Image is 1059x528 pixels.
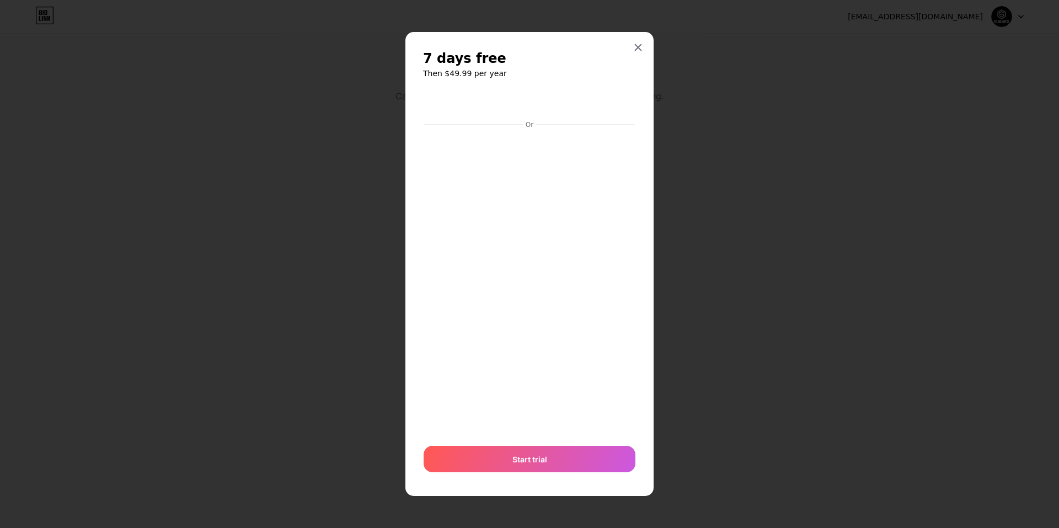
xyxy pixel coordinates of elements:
div: Or [523,120,536,129]
iframe: Secure payment input frame [421,130,638,435]
h6: Then $49.99 per year [423,68,636,79]
span: Start trial [512,454,547,465]
span: 7 days free [423,50,506,67]
iframe: Secure payment button frame [424,90,635,117]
